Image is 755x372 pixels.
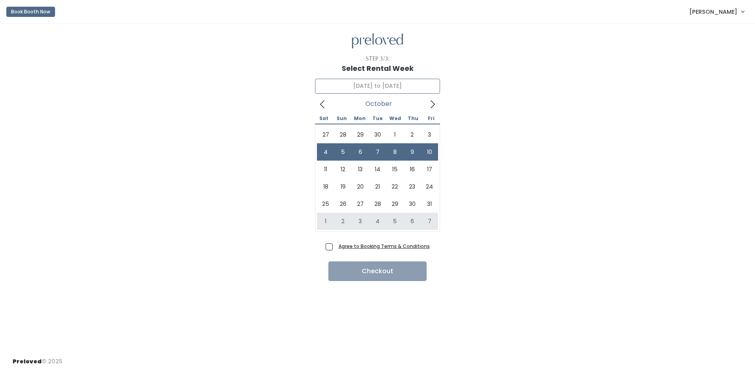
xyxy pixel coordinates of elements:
[334,213,352,230] span: November 2, 2025
[6,3,55,20] a: Book Booth Now
[386,161,403,178] span: October 15, 2025
[421,213,438,230] span: November 7, 2025
[403,213,421,230] span: November 6, 2025
[13,357,42,365] span: Preloved
[421,126,438,143] span: October 3, 2025
[13,351,63,366] div: © 2025
[334,195,352,213] span: October 26, 2025
[403,161,421,178] span: October 16, 2025
[317,161,334,178] span: October 11, 2025
[369,213,386,230] span: November 4, 2025
[352,178,369,195] span: October 20, 2025
[333,116,350,121] span: Sun
[421,143,438,161] span: October 10, 2025
[369,178,386,195] span: October 21, 2025
[421,178,438,195] span: October 24, 2025
[342,65,414,72] h1: Select Rental Week
[317,143,334,161] span: October 4, 2025
[403,178,421,195] span: October 23, 2025
[334,161,352,178] span: October 12, 2025
[352,126,369,143] span: September 29, 2025
[339,243,430,250] a: Agree to Booking Terms & Conditions
[421,195,438,213] span: October 31, 2025
[365,102,392,105] span: October
[352,213,369,230] span: November 3, 2025
[317,126,334,143] span: September 27, 2025
[403,143,421,161] span: October 9, 2025
[369,161,386,178] span: October 14, 2025
[387,116,404,121] span: Wed
[689,7,737,16] span: [PERSON_NAME]
[403,195,421,213] span: October 30, 2025
[352,33,403,49] img: preloved logo
[386,213,403,230] span: November 5, 2025
[404,116,422,121] span: Thu
[6,7,55,17] button: Book Booth Now
[334,178,352,195] span: October 19, 2025
[334,126,352,143] span: September 28, 2025
[422,116,440,121] span: Fri
[386,178,403,195] span: October 22, 2025
[351,116,368,121] span: Mon
[386,143,403,161] span: October 8, 2025
[369,195,386,213] span: October 28, 2025
[317,213,334,230] span: November 1, 2025
[317,195,334,213] span: October 25, 2025
[369,126,386,143] span: September 30, 2025
[403,126,421,143] span: October 2, 2025
[386,126,403,143] span: October 1, 2025
[368,116,386,121] span: Tue
[328,261,427,281] button: Checkout
[366,55,390,63] div: Step 3/3:
[317,178,334,195] span: October 18, 2025
[421,161,438,178] span: October 17, 2025
[315,79,440,94] input: Select week
[352,195,369,213] span: October 27, 2025
[369,143,386,161] span: October 7, 2025
[352,143,369,161] span: October 6, 2025
[334,143,352,161] span: October 5, 2025
[386,195,403,213] span: October 29, 2025
[315,116,333,121] span: Sat
[352,161,369,178] span: October 13, 2025
[681,3,752,20] a: [PERSON_NAME]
